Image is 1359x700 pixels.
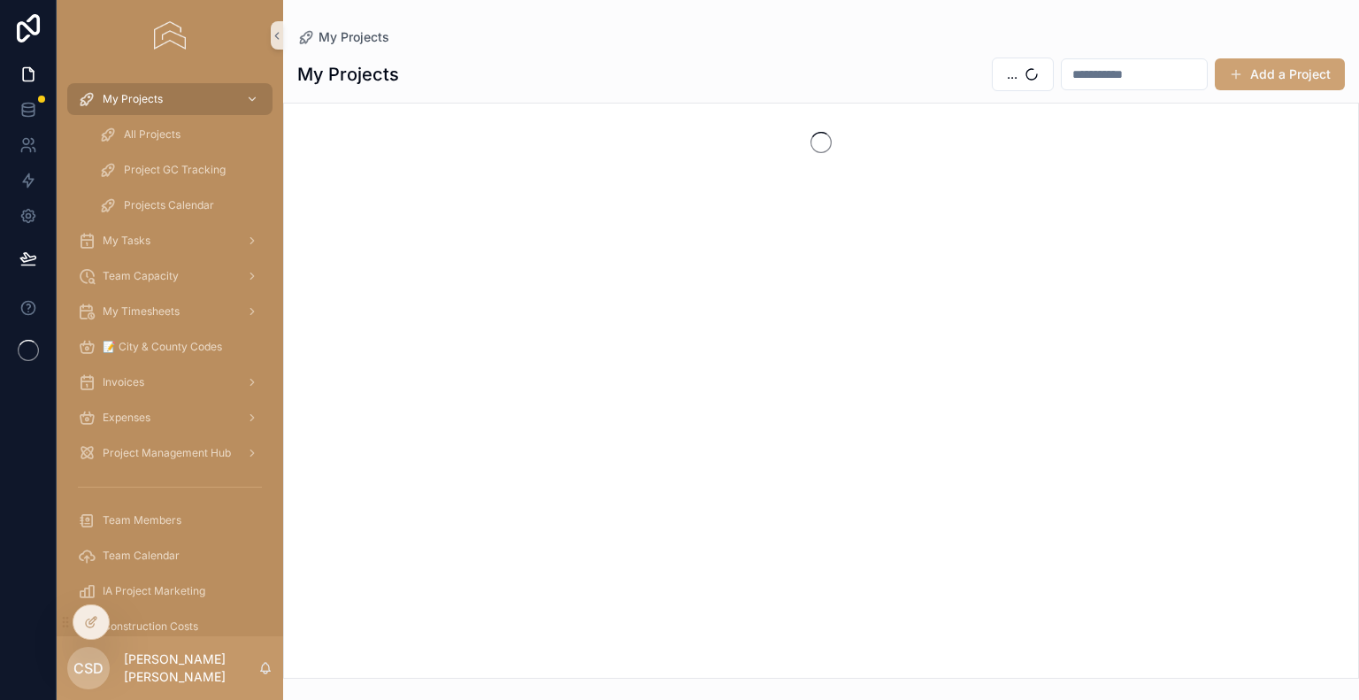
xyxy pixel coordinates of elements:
a: Construction Costs [67,611,273,642]
a: Team Calendar [67,540,273,572]
span: Team Calendar [103,549,180,563]
span: My Timesheets [103,304,180,319]
span: Construction Costs [103,619,198,634]
span: Project Management Hub [103,446,231,460]
h1: My Projects [297,62,399,87]
a: Projects Calendar [88,189,273,221]
a: Project Management Hub [67,437,273,469]
span: Team Capacity [103,269,179,283]
span: All Projects [124,127,180,142]
span: CSD [73,658,104,679]
span: Project GC Tracking [124,163,226,177]
a: All Projects [88,119,273,150]
a: Project GC Tracking [88,154,273,186]
span: My Projects [319,28,389,46]
span: ... [1007,65,1017,83]
span: My Projects [103,92,163,106]
span: IA Project Marketing [103,584,205,598]
div: scrollable content [57,71,283,636]
a: 📝 City & County Codes [67,331,273,363]
span: Expenses [103,411,150,425]
button: Select Button [992,58,1054,91]
a: Team Capacity [67,260,273,292]
a: Invoices [67,366,273,398]
a: My Projects [67,83,273,115]
span: My Tasks [103,234,150,248]
a: Team Members [67,504,273,536]
a: My Tasks [67,225,273,257]
span: Team Members [103,513,181,527]
span: Invoices [103,375,144,389]
a: IA Project Marketing [67,575,273,607]
a: Expenses [67,402,273,434]
span: 📝 City & County Codes [103,340,222,354]
span: Projects Calendar [124,198,214,212]
img: App logo [154,21,185,50]
p: [PERSON_NAME] [PERSON_NAME] [124,650,258,686]
button: Add a Project [1215,58,1345,90]
a: My Projects [297,28,389,46]
a: My Timesheets [67,296,273,327]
